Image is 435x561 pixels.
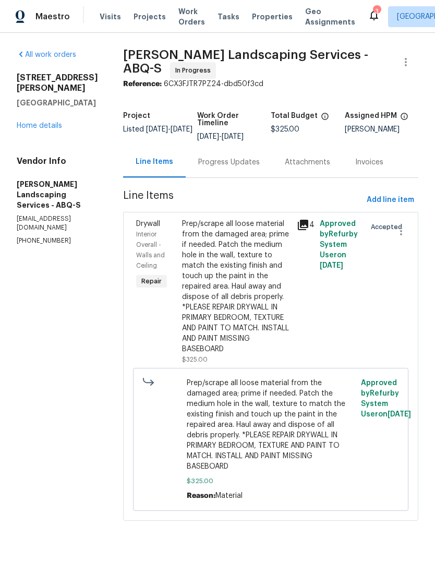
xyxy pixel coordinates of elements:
[388,411,411,418] span: [DATE]
[285,157,330,168] div: Attachments
[197,112,271,127] h5: Work Order Timeline
[215,492,243,499] span: Material
[320,262,343,269] span: [DATE]
[197,133,244,140] span: -
[271,112,318,120] h5: Total Budget
[182,219,291,354] div: Prep/scrape all loose material from the damaged area; prime if needed. Patch the medium hole in t...
[17,156,98,166] h4: Vendor Info
[345,112,397,120] h5: Assigned HPM
[137,276,166,287] span: Repair
[17,73,98,93] h2: [STREET_ADDRESS][PERSON_NAME]
[400,112,408,126] span: The hpm assigned to this work order.
[17,51,76,58] a: All work orders
[367,194,414,207] span: Add line item
[123,112,150,120] h5: Project
[320,220,358,269] span: Approved by Refurby System User on
[197,133,219,140] span: [DATE]
[297,219,313,231] div: 4
[136,231,165,269] span: Interior Overall - Walls and Ceiling
[136,157,173,167] div: Line Items
[362,190,418,210] button: Add line item
[123,190,362,210] span: Line Items
[222,133,244,140] span: [DATE]
[252,11,293,22] span: Properties
[123,126,192,133] span: Listed
[146,126,192,133] span: -
[134,11,166,22] span: Projects
[123,80,162,88] b: Reference:
[305,6,355,27] span: Geo Assignments
[175,65,215,76] span: In Progress
[136,220,160,228] span: Drywall
[171,126,192,133] span: [DATE]
[17,98,98,108] h5: [GEOGRAPHIC_DATA]
[17,179,98,210] h5: [PERSON_NAME] Landscaping Services - ABQ-S
[178,6,205,27] span: Work Orders
[187,476,355,486] span: $325.00
[100,11,121,22] span: Visits
[187,492,215,499] span: Reason:
[17,236,98,245] p: [PHONE_NUMBER]
[123,49,368,75] span: [PERSON_NAME] Landscaping Services - ABQ-S
[182,356,208,363] span: $325.00
[373,6,380,17] div: 3
[17,122,62,129] a: Home details
[371,222,406,232] span: Accepted
[271,126,299,133] span: $325.00
[35,11,70,22] span: Maestro
[345,126,419,133] div: [PERSON_NAME]
[217,13,239,20] span: Tasks
[123,79,418,89] div: 6CX3FJTR7PZ24-dbd50f3cd
[355,157,383,168] div: Invoices
[17,214,98,232] p: [EMAIL_ADDRESS][DOMAIN_NAME]
[321,112,329,126] span: The total cost of line items that have been proposed by Opendoor. This sum includes line items th...
[187,378,355,472] span: Prep/scrape all loose material from the damaged area; prime if needed. Patch the medium hole in t...
[198,157,260,168] div: Progress Updates
[146,126,168,133] span: [DATE]
[361,379,411,418] span: Approved by Refurby System User on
